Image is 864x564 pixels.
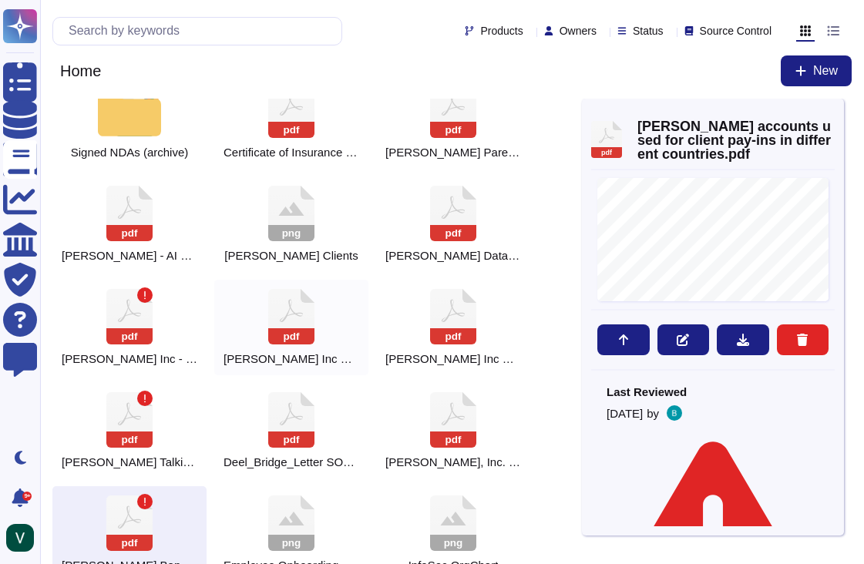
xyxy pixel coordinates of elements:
button: Download [717,324,769,355]
button: user [3,521,45,555]
span: Deel, Inc. 663168380 ACH & Wire Transaction Routing Instructions.pdf [385,455,521,469]
div: 9+ [22,492,32,501]
span: Last Reviewed [607,386,819,398]
span: Signed NDAs (archive) [71,146,189,159]
button: Edit [657,324,710,355]
span: Deel_Bridge_Letter SOC 1 - 30_June_2025.pdf [224,455,359,469]
input: Search by keywords [61,18,341,45]
span: New [813,65,838,77]
span: Deel Data Sub-Processors_LIVE.pdf [385,249,521,263]
span: [DATE] [607,408,643,419]
span: Owners [560,25,597,36]
span: Source Control [700,25,772,36]
span: Deel PR Talking Points.pdf [62,455,197,469]
span: Deel Inc Credit Check 2025.pdf [385,352,521,366]
span: Deel Clients.png [224,249,358,263]
button: Delete [777,324,829,355]
span: Status [633,25,664,36]
span: Deel - Organization Chart .pptx.pdf [385,146,521,159]
span: Deel Inc - Bank Account Confirmation.pdf [62,352,197,366]
span: COI Deel Inc 2025.pdf [224,146,359,159]
img: user [6,524,34,552]
span: Deel Inc Certificate of Incumbency May 2024 (3).pdf [224,352,359,366]
img: user [667,405,682,421]
button: Move to... [597,324,650,355]
span: Home [52,59,109,82]
button: New [781,55,852,86]
div: by [607,405,819,421]
span: DEEL AI - AI Governance and Compliance Documentation (4).pdf [62,249,197,263]
span: [PERSON_NAME] accounts used for client pay-ins in different countries.pdf [637,119,835,161]
span: Products [480,25,523,36]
